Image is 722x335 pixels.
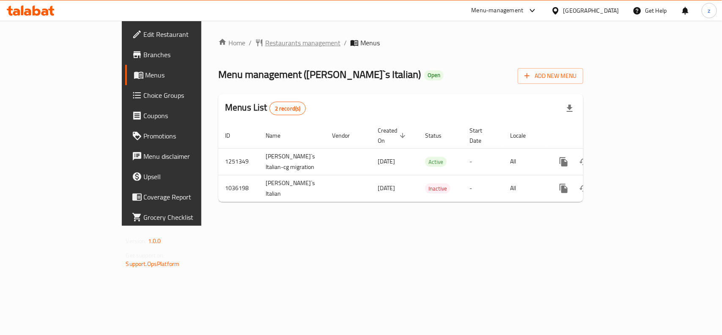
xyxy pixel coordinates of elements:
[524,71,577,81] span: Add New Menu
[344,38,347,48] li: /
[469,125,493,146] span: Start Date
[126,258,180,269] a: Support.OpsPlatform
[144,50,236,60] span: Branches
[503,175,547,202] td: All
[563,6,619,15] div: [GEOGRAPHIC_DATA]
[424,72,444,79] span: Open
[708,6,711,15] span: z
[378,156,395,167] span: [DATE]
[547,123,642,149] th: Actions
[125,24,242,44] a: Edit Restaurant
[472,6,524,16] div: Menu-management
[425,183,450,194] div: Inactive
[425,157,447,167] span: Active
[125,146,242,166] a: Menu disclaimer
[126,250,165,261] span: Get support on:
[144,172,236,182] span: Upsell
[144,90,236,100] span: Choice Groups
[144,192,236,202] span: Coverage Report
[574,178,594,199] button: Change Status
[144,29,236,39] span: Edit Restaurant
[144,111,236,121] span: Coupons
[125,187,242,207] a: Coverage Report
[463,175,503,202] td: -
[218,65,421,84] span: Menu management ( [PERSON_NAME]`s Italian )
[554,152,574,172] button: more
[510,130,537,141] span: Locale
[378,183,395,194] span: [DATE]
[125,126,242,146] a: Promotions
[270,105,306,113] span: 2 record(s)
[249,38,252,48] li: /
[332,130,361,141] span: Vendor
[255,38,340,48] a: Restaurants management
[259,175,325,202] td: [PERSON_NAME]`s Italian
[554,178,574,199] button: more
[145,70,236,80] span: Menus
[574,152,594,172] button: Change Status
[144,212,236,222] span: Grocery Checklist
[503,148,547,175] td: All
[225,130,241,141] span: ID
[125,166,242,187] a: Upsell
[266,130,291,141] span: Name
[218,38,583,48] nav: breadcrumb
[125,44,242,65] a: Branches
[148,235,161,246] span: 1.0.0
[218,123,642,202] table: enhanced table
[259,148,325,175] td: [PERSON_NAME]`s Italian-cg migration
[378,125,408,146] span: Created On
[126,235,147,246] span: Version:
[144,151,236,161] span: Menu disclaimer
[265,38,340,48] span: Restaurants management
[144,131,236,141] span: Promotions
[125,207,242,227] a: Grocery Checklist
[425,184,450,194] span: Inactive
[360,38,380,48] span: Menus
[518,68,583,84] button: Add New Menu
[425,130,453,141] span: Status
[269,102,306,115] div: Total records count
[125,85,242,105] a: Choice Groups
[463,148,503,175] td: -
[225,101,306,115] h2: Menus List
[125,105,242,126] a: Coupons
[560,98,580,119] div: Export file
[125,65,242,85] a: Menus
